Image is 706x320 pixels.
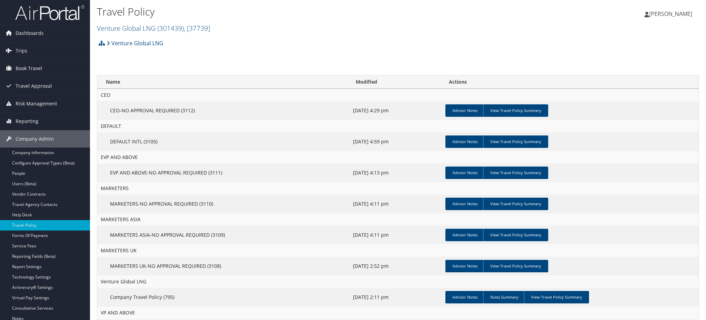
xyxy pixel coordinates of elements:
a: [PERSON_NAME] [644,3,699,24]
td: [DATE] 4:11 pm [350,226,443,244]
td: EVP AND ABOVE [97,151,699,163]
td: MARKETERS ASIA-NO APPROVAL REQUIRED (3109) [97,226,350,244]
td: CEO-NO APPROVAL REQUIRED (3112) [97,101,350,120]
img: airportal-logo.png [15,4,84,21]
td: Company Travel Policy (795) [97,288,350,307]
td: EVP AND ABOVE-NO APPROVAL REQUIRED (3111) [97,163,350,182]
td: [DATE] 2:52 pm [350,257,443,275]
td: Venture Global LNG [97,275,699,288]
th: Modified: activate to sort column ascending [350,75,443,89]
span: Dashboards [16,25,44,42]
td: MARKETERS UK [97,244,699,257]
span: Risk Management [16,95,57,112]
td: [DATE] 4:13 pm [350,163,443,182]
span: Trips [16,42,27,59]
span: Reporting [16,113,38,130]
a: View Travel Policy Summary [483,104,548,117]
td: CEO [97,89,699,101]
a: View Travel Policy Summary [524,291,589,303]
span: Book Travel [16,60,42,77]
h1: Travel Policy [97,4,498,19]
a: Advisor Notes [445,260,485,272]
a: View Travel Policy Summary [483,167,548,179]
a: View Travel Policy Summary [483,135,548,148]
a: View Travel Policy Summary [483,260,548,272]
span: Travel Approval [16,77,52,95]
a: Advisor Notes [445,291,485,303]
a: Venture Global LNG [97,23,210,33]
td: VP AND ABOVE [97,307,699,319]
a: Advisor Notes [445,229,485,241]
td: DEFAULT INTL (3105) [97,132,350,151]
span: Company Admin [16,130,54,148]
span: ( 301439 ) [157,23,184,33]
th: Name: activate to sort column ascending [97,75,350,89]
td: [DATE] 4:29 pm [350,101,443,120]
span: [PERSON_NAME] [649,10,692,18]
span: , [ 37739 ] [184,23,210,33]
td: [DATE] 2:11 pm [350,288,443,307]
td: MARKETERS [97,182,699,195]
td: [DATE] 4:11 pm [350,195,443,213]
td: DEFAULT [97,120,699,132]
a: Venture Global LNG [107,36,163,50]
a: Advisor Notes [445,135,485,148]
a: View Travel Policy Summary [483,198,548,210]
a: Advisor Notes [445,198,485,210]
a: Rules Summary [483,291,525,303]
td: MARKETERS-NO APPROVAL REQUIRED (3110) [97,195,350,213]
th: Actions [443,75,699,89]
a: View Travel Policy Summary [483,229,548,241]
a: Advisor Notes [445,167,485,179]
td: [DATE] 4:59 pm [350,132,443,151]
td: MARKETERS ASIA [97,213,699,226]
td: MARKETERS UK-NO APPROVAL REQUIRED (3108) [97,257,350,275]
a: Advisor Notes [445,104,485,117]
